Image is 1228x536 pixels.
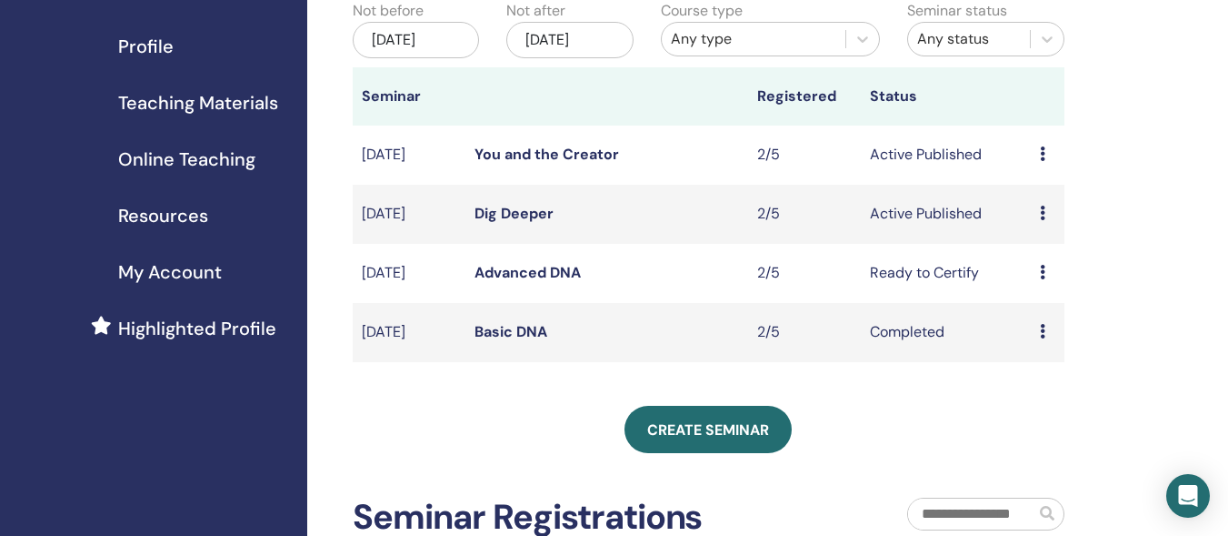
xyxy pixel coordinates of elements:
span: Profile [118,33,174,60]
div: [DATE] [506,22,633,58]
th: Registered [748,67,861,126]
td: [DATE] [353,126,465,185]
td: 2/5 [748,303,861,362]
span: Create seminar [647,420,769,440]
a: Create seminar [624,406,792,453]
a: Dig Deeper [474,204,554,223]
span: Highlighted Profile [118,315,276,342]
td: Completed [861,303,1030,362]
td: Active Published [861,185,1030,244]
td: [DATE] [353,185,465,244]
span: Online Teaching [118,146,255,173]
div: Any status [917,28,1021,50]
td: 2/5 [748,126,861,185]
a: Advanced DNA [474,263,581,282]
td: Active Published [861,126,1030,185]
td: Ready to Certify [861,244,1030,303]
td: 2/5 [748,244,861,303]
span: Teaching Materials [118,89,278,116]
th: Seminar [353,67,465,126]
td: [DATE] [353,303,465,362]
a: Basic DNA [474,322,547,341]
span: My Account [118,258,222,286]
td: 2/5 [748,185,861,244]
a: You and the Creator [474,145,619,164]
div: Any type [671,28,836,50]
div: [DATE] [353,22,479,58]
td: [DATE] [353,244,465,303]
span: Resources [118,202,208,229]
th: Status [861,67,1030,126]
div: Open Intercom Messenger [1166,474,1210,518]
